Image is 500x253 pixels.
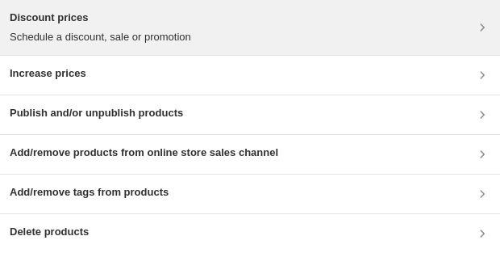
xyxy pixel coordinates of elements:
[10,105,183,121] h3: Publish and/or unpublish products
[10,224,89,240] h3: Delete products
[10,184,169,200] h3: Add/remove tags from products
[10,65,86,82] h3: Increase prices
[10,10,191,26] h3: Discount prices
[10,145,278,161] h3: Add/remove products from online store sales channel
[10,29,191,45] p: Schedule a discount, sale or promotion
